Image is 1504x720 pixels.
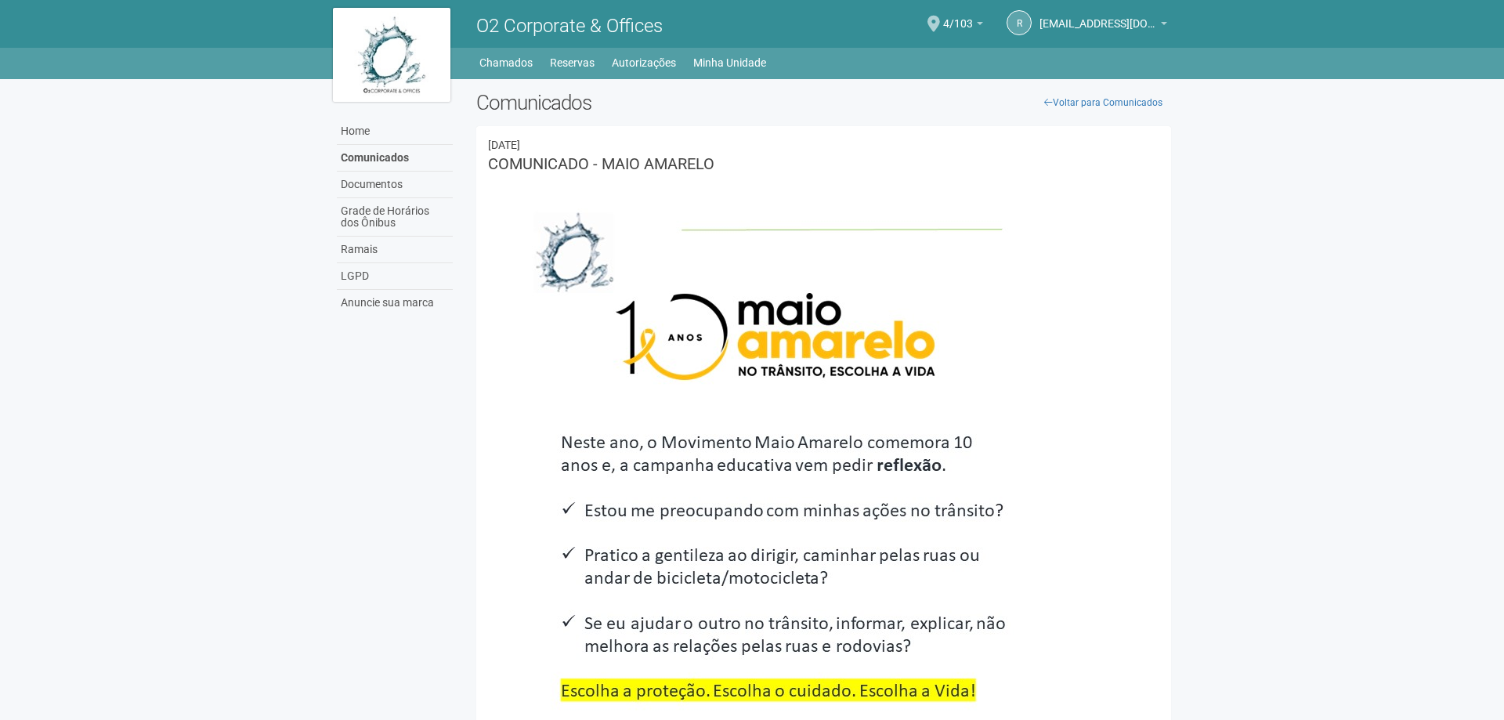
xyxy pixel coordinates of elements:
span: riodejaneiro.o2corporate@regus.com [1039,2,1157,30]
a: Reservas [550,52,595,74]
a: Anuncie sua marca [337,290,453,316]
span: O2 Corporate & Offices [476,15,663,37]
div: 08/05/2023 12:33 [488,138,1159,152]
a: Grade de Horários dos Ônibus [337,198,453,237]
a: Home [337,118,453,145]
h2: Comunicados [476,91,1171,114]
a: Voltar para Comunicados [1036,91,1171,114]
a: Documentos [337,172,453,198]
a: r [1007,10,1032,35]
a: Autorizações [612,52,676,74]
a: 4/103 [943,20,983,32]
a: Minha Unidade [693,52,766,74]
a: Ramais [337,237,453,263]
img: logo.jpg [333,8,450,102]
a: LGPD [337,263,453,290]
span: 4/103 [943,2,973,30]
a: [EMAIL_ADDRESS][DOMAIN_NAME] [1039,20,1167,32]
h3: COMUNICADO - MAIO AMARELO [488,156,1159,172]
a: Chamados [479,52,533,74]
a: Comunicados [337,145,453,172]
